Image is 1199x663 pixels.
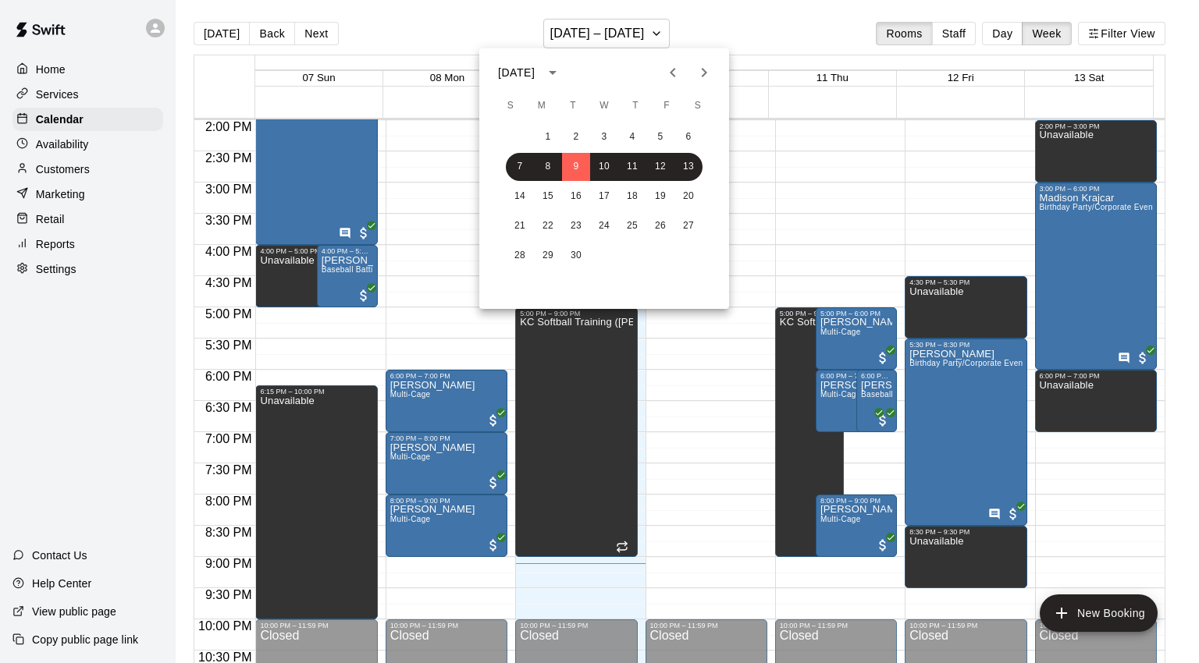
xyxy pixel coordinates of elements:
button: 12 [646,153,674,181]
button: 11 [618,153,646,181]
button: Next month [688,57,720,88]
span: Saturday [684,90,712,122]
button: 30 [562,242,590,270]
button: 25 [618,212,646,240]
span: Thursday [621,90,649,122]
button: 28 [506,242,534,270]
button: 19 [646,183,674,211]
button: 17 [590,183,618,211]
button: 26 [646,212,674,240]
button: 29 [534,242,562,270]
button: 18 [618,183,646,211]
button: calendar view is open, switch to year view [539,59,566,86]
button: 21 [506,212,534,240]
button: 9 [562,153,590,181]
button: 14 [506,183,534,211]
span: Sunday [496,90,525,122]
button: 1 [534,123,562,151]
button: 8 [534,153,562,181]
button: 15 [534,183,562,211]
button: 2 [562,123,590,151]
button: 7 [506,153,534,181]
button: 6 [674,123,703,151]
span: Wednesday [590,90,618,122]
button: 23 [562,212,590,240]
button: 24 [590,212,618,240]
div: [DATE] [498,65,535,81]
button: 5 [646,123,674,151]
button: 22 [534,212,562,240]
button: 10 [590,153,618,181]
button: 3 [590,123,618,151]
span: Monday [528,90,556,122]
button: Previous month [657,57,688,88]
span: Tuesday [559,90,587,122]
button: 27 [674,212,703,240]
button: 20 [674,183,703,211]
button: 13 [674,153,703,181]
button: 4 [618,123,646,151]
button: 16 [562,183,590,211]
span: Friday [653,90,681,122]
